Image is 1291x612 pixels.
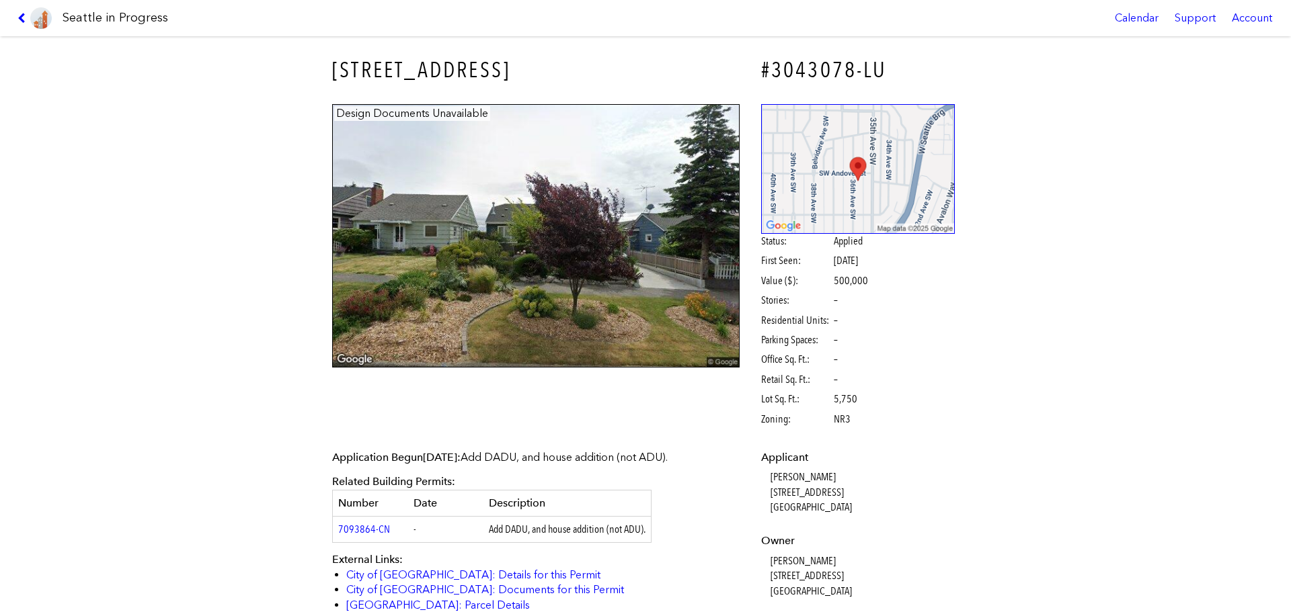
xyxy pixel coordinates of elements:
img: 4010_36TH_AVE_SW_SEATTLE.jpg [332,104,740,368]
span: External Links: [332,553,403,566]
span: – [834,293,838,308]
span: Parking Spaces: [761,333,832,347]
span: Value ($): [761,273,832,288]
span: First Seen: [761,253,832,268]
th: Number [333,490,408,516]
dd: [PERSON_NAME] [STREET_ADDRESS] [GEOGRAPHIC_DATA] [771,554,955,599]
th: Description [483,490,652,516]
td: Add DADU, and house addition (not ADU). [483,517,652,543]
span: Applied [834,234,863,249]
span: 500,000 [834,273,868,288]
img: staticmap [761,104,955,234]
a: City of [GEOGRAPHIC_DATA]: Details for this Permit [346,568,600,581]
span: – [834,333,838,347]
span: Stories: [761,293,832,308]
span: Office Sq. Ft.: [761,352,832,367]
a: 7093864-CN [338,523,390,535]
dt: Owner [761,533,955,548]
p: Add DADU, and house addition (not ADU). [332,450,740,465]
span: Application Begun : [332,451,461,464]
h1: Seattle in Progress [63,9,168,26]
figcaption: Design Documents Unavailable [334,106,490,121]
h3: [STREET_ADDRESS] [332,55,740,85]
span: – [834,352,838,367]
span: – [834,372,838,387]
span: Zoning: [761,412,832,427]
span: NR3 [834,412,851,427]
th: Date [408,490,483,516]
td: - [408,517,483,543]
span: – [834,313,838,328]
span: [DATE] [834,254,858,267]
h4: #3043078-LU [761,55,955,85]
span: Retail Sq. Ft.: [761,372,832,387]
a: [GEOGRAPHIC_DATA]: Parcel Details [346,599,530,611]
span: Lot Sq. Ft.: [761,392,832,406]
a: City of [GEOGRAPHIC_DATA]: Documents for this Permit [346,583,624,596]
span: Residential Units: [761,313,832,328]
span: 5,750 [834,392,857,406]
dt: Applicant [761,450,955,465]
img: favicon-96x96.png [30,7,52,29]
span: [DATE] [423,451,457,464]
span: Related Building Permits: [332,475,455,488]
dd: [PERSON_NAME] [STREET_ADDRESS] [GEOGRAPHIC_DATA] [771,470,955,515]
span: Status: [761,234,832,249]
